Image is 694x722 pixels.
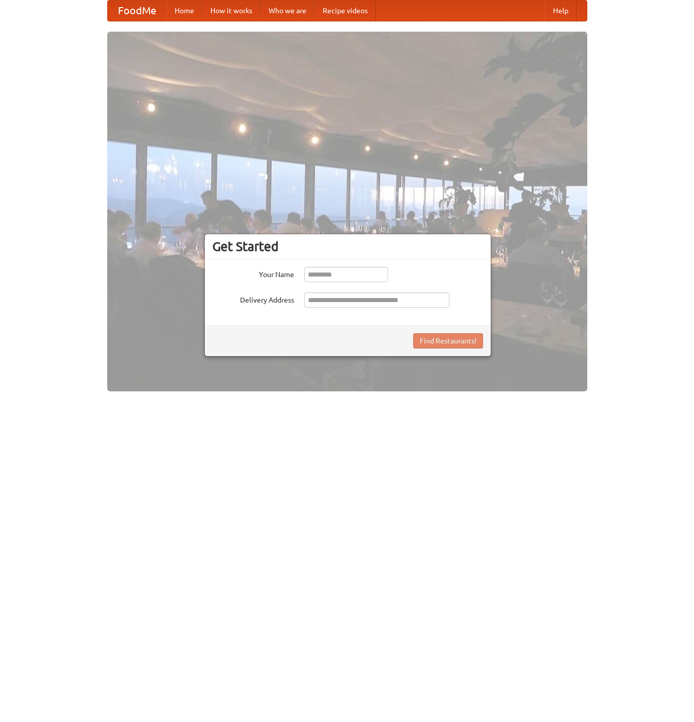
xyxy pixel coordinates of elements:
[166,1,202,21] a: Home
[315,1,376,21] a: Recipe videos
[202,1,260,21] a: How it works
[108,1,166,21] a: FoodMe
[212,239,483,254] h3: Get Started
[413,333,483,348] button: Find Restaurants!
[212,267,294,280] label: Your Name
[260,1,315,21] a: Who we are
[545,1,577,21] a: Help
[212,292,294,305] label: Delivery Address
